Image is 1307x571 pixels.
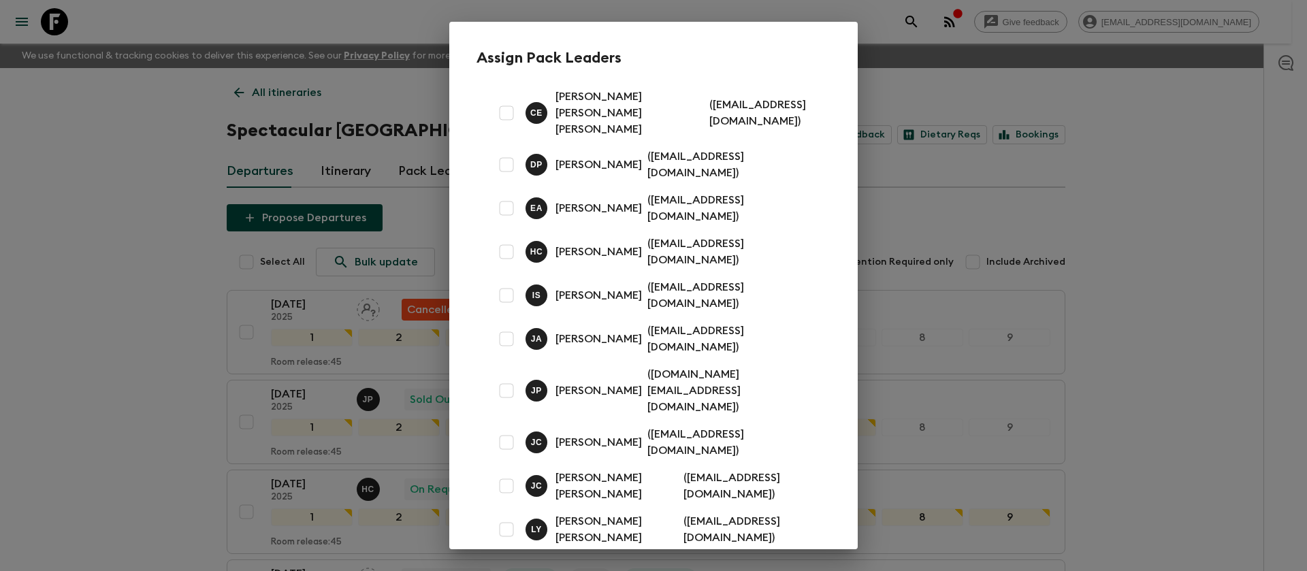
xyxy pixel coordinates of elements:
[555,287,642,304] p: [PERSON_NAME]
[647,148,814,181] p: ( [EMAIL_ADDRESS][DOMAIN_NAME] )
[555,513,678,546] p: [PERSON_NAME] [PERSON_NAME]
[555,157,642,173] p: [PERSON_NAME]
[555,382,642,399] p: [PERSON_NAME]
[530,203,543,214] p: E A
[531,524,541,535] p: L Y
[647,192,814,225] p: ( [EMAIL_ADDRESS][DOMAIN_NAME] )
[647,323,814,355] p: ( [EMAIL_ADDRESS][DOMAIN_NAME] )
[683,470,814,502] p: ( [EMAIL_ADDRESS][DOMAIN_NAME] )
[555,244,642,260] p: [PERSON_NAME]
[555,331,642,347] p: [PERSON_NAME]
[531,437,543,448] p: J C
[532,290,541,301] p: I S
[531,480,543,491] p: J C
[555,434,642,451] p: [PERSON_NAME]
[555,200,642,216] p: [PERSON_NAME]
[555,88,704,137] p: [PERSON_NAME] [PERSON_NAME] [PERSON_NAME]
[530,108,543,118] p: C E
[531,333,543,344] p: J A
[709,97,814,129] p: ( [EMAIL_ADDRESS][DOMAIN_NAME] )
[647,366,814,415] p: ( [DOMAIN_NAME][EMAIL_ADDRESS][DOMAIN_NAME] )
[683,513,814,546] p: ( [EMAIL_ADDRESS][DOMAIN_NAME] )
[477,49,830,67] h2: Assign Pack Leaders
[530,246,543,257] p: H C
[647,279,814,312] p: ( [EMAIL_ADDRESS][DOMAIN_NAME] )
[530,159,543,170] p: D P
[531,385,542,396] p: J P
[647,235,814,268] p: ( [EMAIL_ADDRESS][DOMAIN_NAME] )
[555,470,678,502] p: [PERSON_NAME] [PERSON_NAME]
[647,426,814,459] p: ( [EMAIL_ADDRESS][DOMAIN_NAME] )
